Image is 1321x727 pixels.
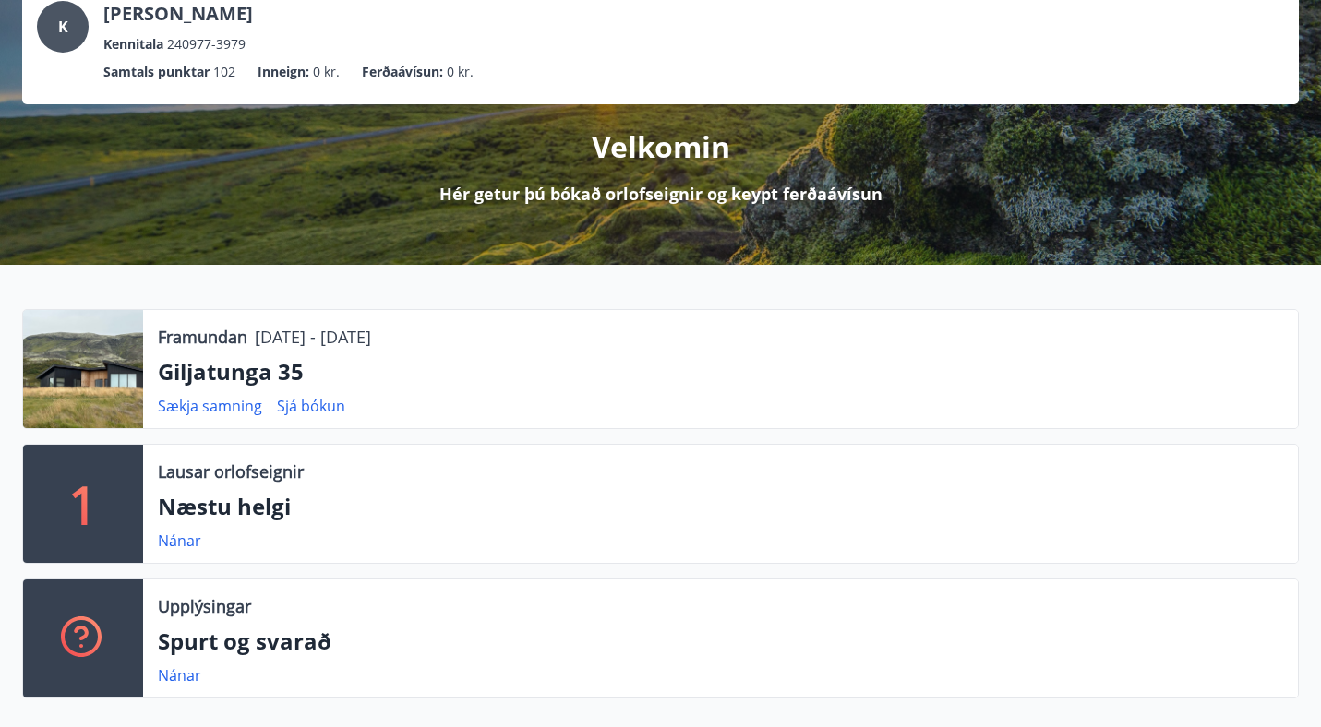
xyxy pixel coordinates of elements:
p: [DATE] - [DATE] [255,325,371,349]
p: Giljatunga 35 [158,356,1283,387]
p: Hér getur þú bókað orlofseignir og keypt ferðaávísun [439,182,883,206]
span: K [58,17,68,37]
p: Upplýsingar [158,594,251,618]
span: 0 kr. [313,62,340,82]
p: Lausar orlofseignir [158,459,304,483]
p: 1 [68,469,98,539]
p: Ferðaávísun : [362,62,443,82]
a: Sækja samning [158,396,262,416]
p: Næstu helgi [158,491,1283,522]
p: Inneign : [258,62,309,82]
p: Velkomin [592,126,730,167]
a: Nánar [158,530,201,551]
span: 240977-3979 [167,34,246,54]
p: Samtals punktar [103,62,210,82]
p: Spurt og svarað [158,626,1283,657]
span: 102 [213,62,235,82]
p: Framundan [158,325,247,349]
a: Nánar [158,665,201,685]
p: Kennitala [103,34,163,54]
p: [PERSON_NAME] [103,1,253,27]
span: 0 kr. [447,62,474,82]
a: Sjá bókun [277,396,345,416]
